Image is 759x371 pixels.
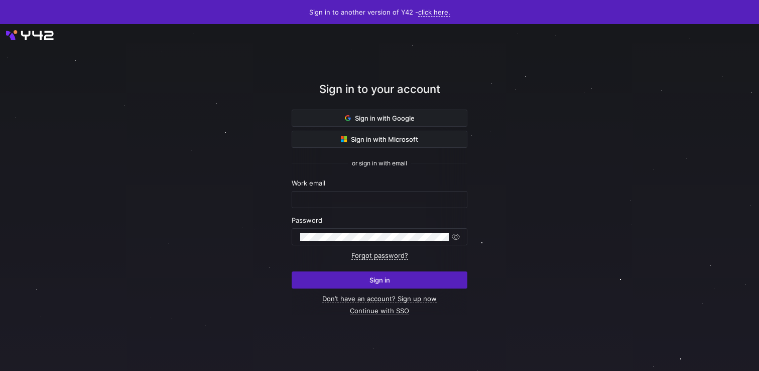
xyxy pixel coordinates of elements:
[292,179,325,187] span: Work email
[345,114,415,122] span: Sign in with Google
[292,271,467,289] button: Sign in
[292,216,322,224] span: Password
[351,251,408,260] a: Forgot password?
[322,295,437,303] a: Don’t have an account? Sign up now
[352,160,407,167] span: or sign in with email
[292,110,467,127] button: Sign in with Google
[418,8,450,17] a: click here.
[341,135,418,143] span: Sign in with Microsoft
[292,131,467,148] button: Sign in with Microsoft
[369,276,390,284] span: Sign in
[350,307,409,315] a: Continue with SSO
[292,81,467,110] div: Sign in to your account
